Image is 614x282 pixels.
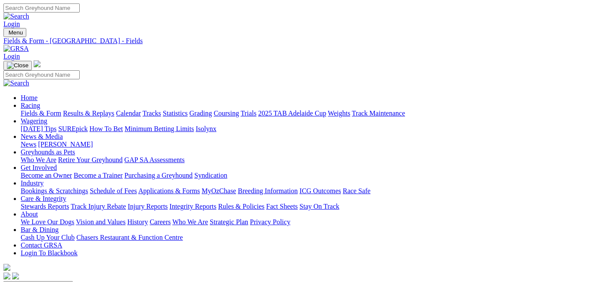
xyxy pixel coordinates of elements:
a: Trials [240,110,256,117]
a: Weights [328,110,350,117]
a: Login To Blackbook [21,249,78,257]
a: [PERSON_NAME] [38,141,93,148]
a: Isolynx [196,125,216,132]
a: Greyhounds as Pets [21,148,75,156]
a: We Love Our Dogs [21,218,74,226]
img: twitter.svg [12,273,19,279]
a: Minimum Betting Limits [125,125,194,132]
a: Care & Integrity [21,195,66,202]
a: Stewards Reports [21,203,69,210]
a: Fields & Form - [GEOGRAPHIC_DATA] - Fields [3,37,611,45]
a: Cash Up Your Club [21,234,75,241]
div: Racing [21,110,611,117]
a: Login [3,20,20,28]
a: GAP SA Assessments [125,156,185,163]
input: Search [3,3,80,13]
a: Track Injury Rebate [71,203,126,210]
div: About [21,218,611,226]
a: Coursing [214,110,239,117]
button: Toggle navigation [3,61,32,70]
a: Contact GRSA [21,241,62,249]
img: Close [7,62,28,69]
div: Industry [21,187,611,195]
div: Get Involved [21,172,611,179]
a: Injury Reports [128,203,168,210]
img: logo-grsa-white.png [3,264,10,271]
a: How To Bet [90,125,123,132]
a: Bookings & Scratchings [21,187,88,194]
a: Results & Replays [63,110,114,117]
a: Purchasing a Greyhound [125,172,193,179]
a: Bar & Dining [21,226,59,233]
a: Statistics [163,110,188,117]
a: Tracks [143,110,161,117]
a: Become an Owner [21,172,72,179]
input: Search [3,70,80,79]
a: Grading [190,110,212,117]
a: Breeding Information [238,187,298,194]
a: Race Safe [343,187,370,194]
a: Retire Your Greyhound [58,156,123,163]
a: About [21,210,38,218]
a: History [127,218,148,226]
div: News & Media [21,141,611,148]
a: Wagering [21,117,47,125]
a: Racing [21,102,40,109]
a: MyOzChase [202,187,236,194]
a: [DATE] Tips [21,125,56,132]
a: Chasers Restaurant & Function Centre [76,234,183,241]
a: News & Media [21,133,63,140]
a: Who We Are [21,156,56,163]
div: Care & Integrity [21,203,611,210]
img: facebook.svg [3,273,10,279]
a: Applications & Forms [138,187,200,194]
a: News [21,141,36,148]
a: Integrity Reports [169,203,216,210]
a: Syndication [194,172,227,179]
button: Toggle navigation [3,28,26,37]
a: Vision and Values [76,218,125,226]
a: Calendar [116,110,141,117]
a: Industry [21,179,44,187]
a: Stay On Track [299,203,339,210]
a: Privacy Policy [250,218,290,226]
a: Get Involved [21,164,57,171]
span: Menu [9,29,23,36]
a: Become a Trainer [74,172,123,179]
a: Careers [150,218,171,226]
div: Wagering [21,125,611,133]
img: logo-grsa-white.png [34,60,41,67]
a: Strategic Plan [210,218,248,226]
div: Bar & Dining [21,234,611,241]
img: Search [3,79,29,87]
a: Who We Are [172,218,208,226]
a: SUREpick [58,125,87,132]
a: Login [3,53,20,60]
a: Rules & Policies [218,203,265,210]
a: Track Maintenance [352,110,405,117]
div: Greyhounds as Pets [21,156,611,164]
a: Home [21,94,37,101]
a: Fields & Form [21,110,61,117]
a: Fact Sheets [266,203,298,210]
img: Search [3,13,29,20]
a: Schedule of Fees [90,187,137,194]
a: 2025 TAB Adelaide Cup [258,110,326,117]
img: GRSA [3,45,29,53]
a: ICG Outcomes [299,187,341,194]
